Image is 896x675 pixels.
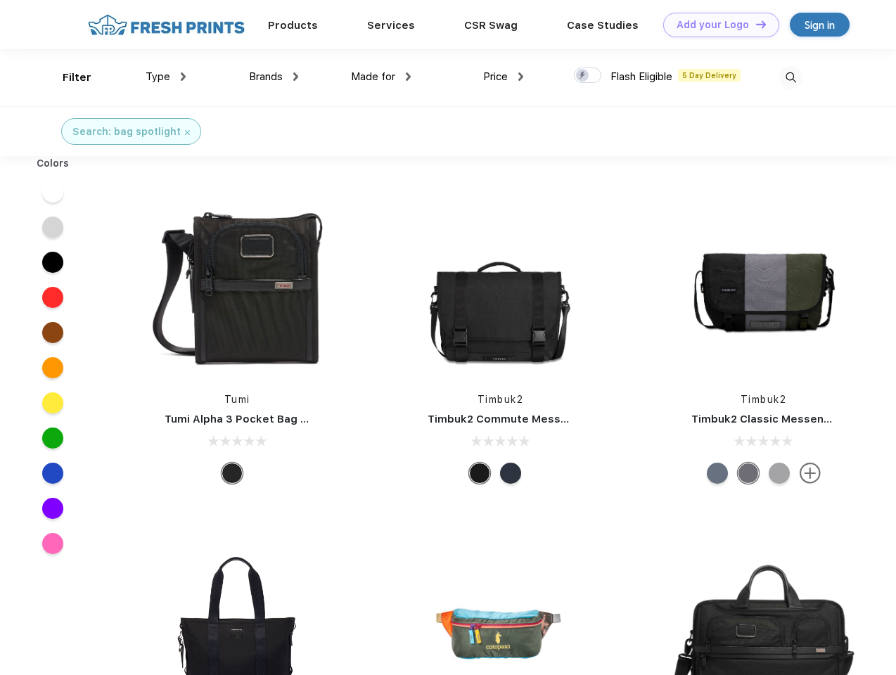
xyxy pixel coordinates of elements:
span: Made for [351,70,395,83]
a: Tumi Alpha 3 Pocket Bag Small [165,413,329,425]
a: Tumi [224,394,250,405]
div: Sign in [805,17,835,33]
img: dropdown.png [518,72,523,81]
img: desktop_search.svg [779,66,802,89]
img: func=resize&h=266 [670,191,857,378]
span: Price [483,70,508,83]
div: Eco Black [469,463,490,484]
div: Eco Rind Pop [769,463,790,484]
div: Black [222,463,243,484]
a: Timbuk2 Commute Messenger Bag [428,413,616,425]
a: Products [268,19,318,32]
img: dropdown.png [406,72,411,81]
img: dropdown.png [181,72,186,81]
a: Timbuk2 Classic Messenger Bag [691,413,866,425]
img: fo%20logo%202.webp [84,13,249,37]
img: func=resize&h=266 [407,191,594,378]
img: dropdown.png [293,72,298,81]
span: Type [146,70,170,83]
a: Timbuk2 [741,394,787,405]
img: func=resize&h=266 [143,191,331,378]
span: Flash Eligible [610,70,672,83]
div: Eco Nautical [500,463,521,484]
span: Brands [249,70,283,83]
img: filter_cancel.svg [185,130,190,135]
div: Add your Logo [677,19,749,31]
img: DT [756,20,766,28]
div: Search: bag spotlight [72,124,181,139]
div: Eco Lightbeam [707,463,728,484]
img: more.svg [800,463,821,484]
a: Timbuk2 [478,394,524,405]
div: Colors [26,156,80,171]
a: Sign in [790,13,850,37]
span: 5 Day Delivery [678,69,741,82]
div: Eco Army Pop [738,463,759,484]
div: Filter [63,70,91,86]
